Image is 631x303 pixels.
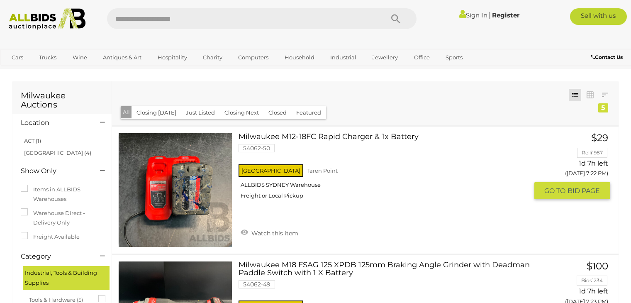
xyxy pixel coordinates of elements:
[568,186,600,195] span: BID PAGE
[367,51,403,64] a: Jewellery
[459,11,487,19] a: Sign In
[489,10,491,20] span: |
[152,51,192,64] a: Hospitality
[492,11,519,19] a: Register
[21,167,88,175] h4: Show Only
[197,51,228,64] a: Charity
[233,51,274,64] a: Computers
[291,106,326,119] button: Featured
[21,232,80,242] label: Freight Available
[245,133,528,205] a: Milwaukee M12-18FC Rapid Charger & 1x Battery 54062-50 [GEOGRAPHIC_DATA] Taren Point ALLBIDS SYDN...
[587,260,608,272] span: $100
[21,119,88,127] h4: Location
[598,103,608,112] div: 5
[6,64,76,78] a: [GEOGRAPHIC_DATA]
[97,51,147,64] a: Antiques & Art
[409,51,435,64] a: Office
[121,106,132,118] button: All
[591,53,625,62] a: Contact Us
[24,137,41,144] a: ACT (1)
[591,54,623,60] b: Contact Us
[21,185,103,204] label: Items in ALLBIDS Warehouses
[5,8,90,30] img: Allbids.com.au
[591,132,608,144] span: $29
[263,106,292,119] button: Closed
[325,51,362,64] a: Industrial
[67,51,93,64] a: Wine
[24,149,91,156] a: [GEOGRAPHIC_DATA] (4)
[23,266,110,290] div: Industrial, Tools & Building Supplies
[544,186,568,195] span: GO TO
[132,106,181,119] button: Closing [DATE]
[6,51,29,64] a: Cars
[279,51,320,64] a: Household
[21,91,103,109] h1: Milwaukee Auctions
[440,51,468,64] a: Sports
[239,226,300,239] a: Watch this item
[21,208,103,228] label: Warehouse Direct - Delivery Only
[375,8,417,29] button: Search
[34,51,62,64] a: Trucks
[249,230,298,237] span: Watch this item
[181,106,220,119] button: Just Listed
[541,133,611,200] a: $29 Relli1987 1d 7h left ([DATE] 7:22 PM) GO TOBID PAGE
[570,8,627,25] a: Sell with us
[219,106,264,119] button: Closing Next
[21,253,88,260] h4: Category
[534,182,611,199] button: GO TOBID PAGE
